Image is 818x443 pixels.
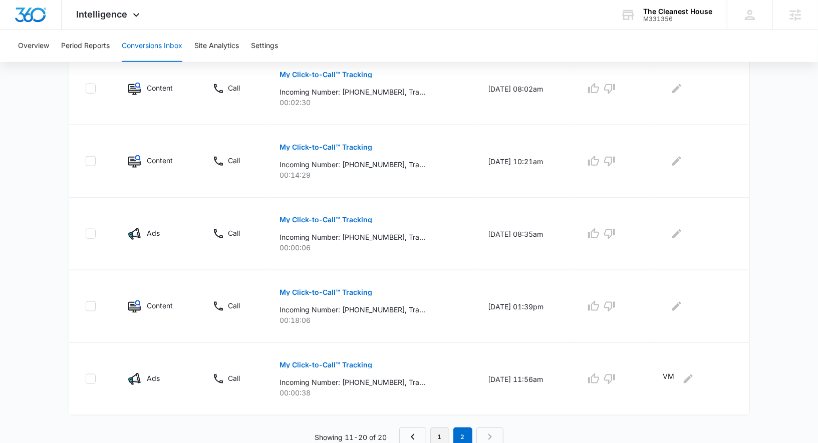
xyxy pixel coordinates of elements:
[280,63,373,87] button: My Click-to-Call™ Tracking
[147,228,160,238] p: Ads
[280,97,464,108] p: 00:02:30
[280,216,373,223] p: My Click-to-Call™ Tracking
[669,298,685,314] button: Edit Comments
[147,300,173,311] p: Content
[280,304,426,315] p: Incoming Number: [PHONE_NUMBER], Tracking Number: [PHONE_NUMBER], Ring To: [PHONE_NUMBER], Caller...
[669,153,685,169] button: Edit Comments
[280,170,464,180] p: 00:14:29
[280,144,373,151] p: My Click-to-Call™ Tracking
[280,87,426,97] p: Incoming Number: [PHONE_NUMBER], Tracking Number: [PHONE_NUMBER], Ring To: [PHONE_NUMBER], Caller...
[147,373,160,383] p: Ads
[61,30,110,62] button: Period Reports
[669,81,685,97] button: Edit Comments
[194,30,239,62] button: Site Analytics
[669,226,685,242] button: Edit Comments
[228,228,240,238] p: Call
[280,289,373,296] p: My Click-to-Call™ Tracking
[147,155,173,166] p: Content
[680,371,696,387] button: Edit Comments
[315,432,387,442] p: Showing 11-20 of 20
[280,159,426,170] p: Incoming Number: [PHONE_NUMBER], Tracking Number: [PHONE_NUMBER], Ring To: [PHONE_NUMBER], Caller...
[280,232,426,242] p: Incoming Number: [PHONE_NUMBER], Tracking Number: [PHONE_NUMBER], Ring To: [PHONE_NUMBER], [GEOGR...
[280,361,373,368] p: My Click-to-Call™ Tracking
[280,377,426,387] p: Incoming Number: [PHONE_NUMBER], Tracking Number: [PHONE_NUMBER], Ring To: [PHONE_NUMBER], Caller...
[228,300,240,311] p: Call
[663,371,674,387] p: VM
[476,198,574,270] td: [DATE] 08:35am
[476,53,574,125] td: [DATE] 08:02am
[280,387,464,398] p: 00:00:38
[122,30,182,62] button: Conversions Inbox
[280,280,373,304] button: My Click-to-Call™ Tracking
[228,373,240,383] p: Call
[476,125,574,198] td: [DATE] 10:21am
[280,353,373,377] button: My Click-to-Call™ Tracking
[280,208,373,232] button: My Click-to-Call™ Tracking
[643,8,712,16] div: account name
[280,242,464,253] p: 00:00:06
[643,16,712,23] div: account id
[18,30,49,62] button: Overview
[476,343,574,415] td: [DATE] 11:56am
[147,83,173,93] p: Content
[280,315,464,325] p: 00:18:06
[228,155,240,166] p: Call
[251,30,278,62] button: Settings
[228,83,240,93] p: Call
[476,270,574,343] td: [DATE] 01:39pm
[280,135,373,159] button: My Click-to-Call™ Tracking
[77,9,128,20] span: Intelligence
[280,71,373,78] p: My Click-to-Call™ Tracking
